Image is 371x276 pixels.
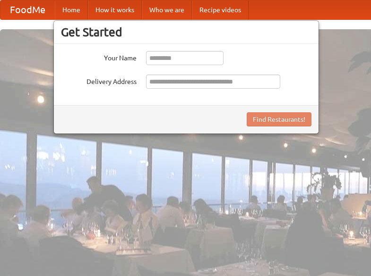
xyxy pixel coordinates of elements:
[88,0,142,19] a: How it works
[0,0,55,19] a: FoodMe
[192,0,249,19] a: Recipe videos
[61,25,311,39] h3: Get Started
[247,112,311,126] button: Find Restaurants!
[55,0,88,19] a: Home
[61,51,137,63] label: Your Name
[142,0,192,19] a: Who we are
[61,75,137,86] label: Delivery Address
